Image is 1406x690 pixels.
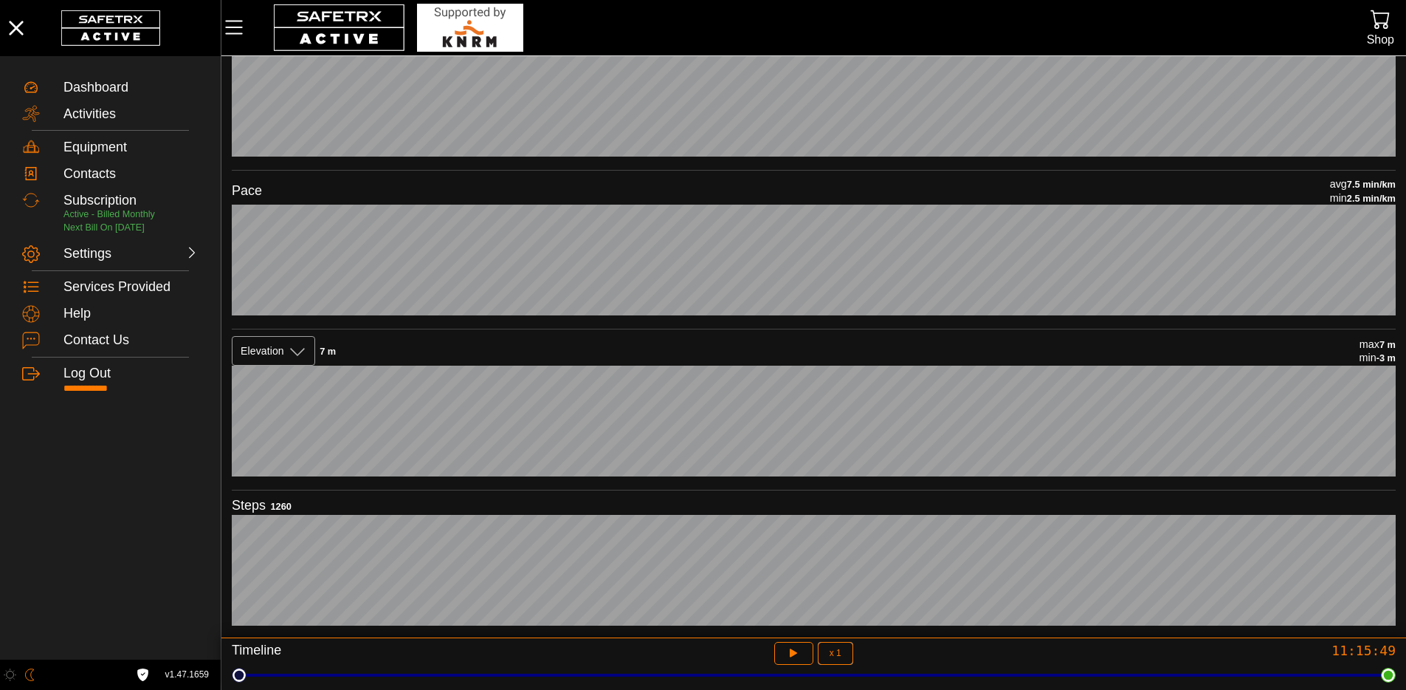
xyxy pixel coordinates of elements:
[22,105,40,123] img: Activities.svg
[221,12,258,43] button: Menu
[417,4,523,52] img: RescueLogo.svg
[22,191,40,209] img: Subscription.svg
[270,501,291,513] div: 1260
[830,649,841,657] span: x 1
[22,305,40,323] img: Help.svg
[63,279,199,296] div: Services Provided
[232,642,616,665] div: Timeline
[63,193,199,209] div: Subscription
[1359,351,1396,365] div: min
[818,642,853,665] button: x 1
[63,222,145,233] span: Next Bill On [DATE]
[63,306,199,322] div: Help
[165,667,209,683] span: v1.47.1659
[22,138,40,156] img: Equipment.svg
[1330,191,1396,205] div: min
[1330,177,1396,191] div: avg
[63,166,199,182] div: Contacts
[63,106,199,123] div: Activities
[320,346,336,358] div: 7 m
[4,669,16,681] img: ModeLight.svg
[156,663,218,687] button: v1.47.1659
[63,246,128,262] div: Settings
[133,669,153,681] a: License Agreement
[24,669,36,681] img: ModeDark.svg
[22,332,40,349] img: ContactUs.svg
[241,344,284,358] span: Elevation
[232,182,262,199] div: Pace
[63,332,199,349] div: Contact Us
[63,80,199,96] div: Dashboard
[1379,339,1396,350] span: 7 m
[1376,352,1396,363] span: -3 m
[1347,193,1396,204] span: 2.5 min/km
[232,497,266,514] div: Steps
[63,366,199,382] div: Log Out
[63,209,155,219] span: Active - Billed Monthly
[1012,642,1396,659] div: 11:15:49
[1347,179,1396,190] span: 7.5 min/km
[1367,30,1394,49] div: Shop
[63,140,199,156] div: Equipment
[1359,338,1396,352] div: max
